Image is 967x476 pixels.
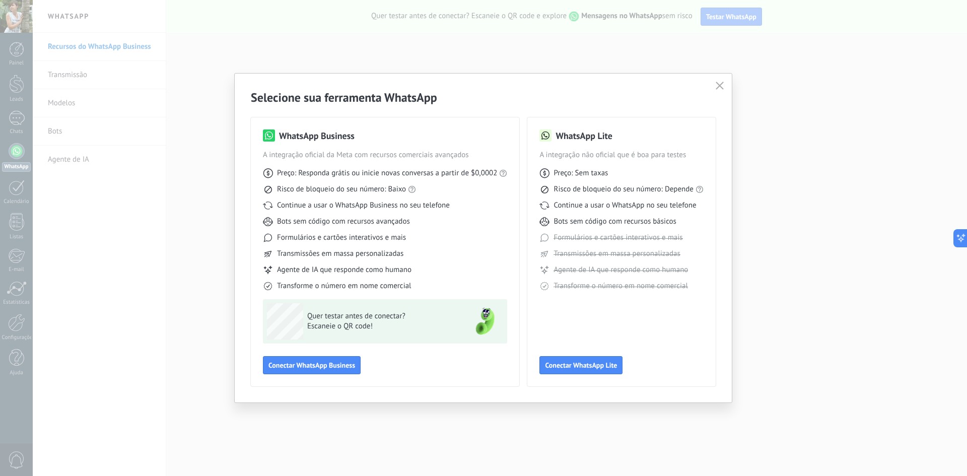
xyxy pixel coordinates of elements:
h2: Selecione sua ferramenta WhatsApp [251,90,716,105]
span: Escaneie o QR code! [307,321,454,331]
span: Conectar WhatsApp Business [268,362,355,369]
h3: WhatsApp Lite [556,129,612,142]
button: Conectar WhatsApp Business [263,356,361,374]
span: Continue a usar o WhatsApp no seu telefone [554,200,696,211]
img: green-phone.png [467,303,503,339]
span: Transmissões em massa personalizadas [277,249,403,259]
span: A integração não oficial que é boa para testes [539,150,704,160]
button: Conectar WhatsApp Lite [539,356,623,374]
span: Transmissões em massa personalizadas [554,249,680,259]
span: A integração oficial da Meta com recursos comerciais avançados [263,150,507,160]
span: Transforme o número em nome comercial [277,281,411,291]
span: Bots sem código com recursos básicos [554,217,676,227]
span: Agente de IA que responde como humano [277,265,411,275]
span: Bots sem código com recursos avançados [277,217,410,227]
span: Formulários e cartões interativos e mais [277,233,406,243]
span: Quer testar antes de conectar? [307,311,454,321]
span: Agente de IA que responde como humano [554,265,688,275]
span: Risco de bloqueio do seu número: Depende [554,184,694,194]
span: Preço: Responda grátis ou inicie novas conversas a partir de $0,0002 [277,168,497,178]
span: Formulários e cartões interativos e mais [554,233,682,243]
span: Risco de bloqueio do seu número: Baixo [277,184,406,194]
h3: WhatsApp Business [279,129,355,142]
span: Preço: Sem taxas [554,168,608,178]
span: Conectar WhatsApp Lite [545,362,617,369]
span: Continue a usar o WhatsApp Business no seu telefone [277,200,450,211]
span: Transforme o número em nome comercial [554,281,687,291]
